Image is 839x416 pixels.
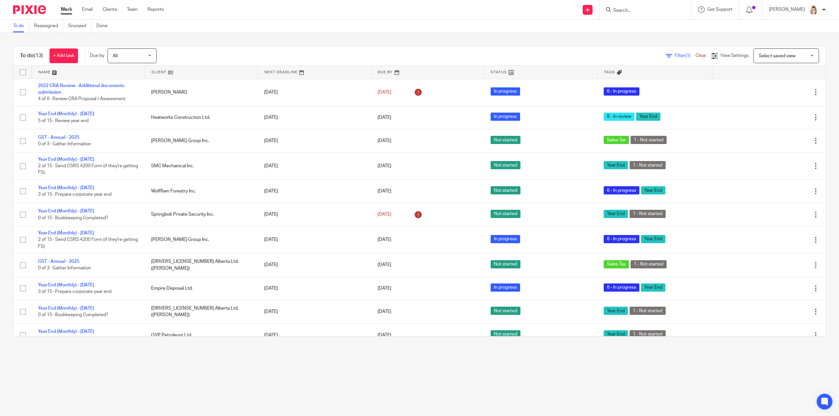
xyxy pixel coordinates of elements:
span: 0 of 15 · Bookkeeping Completed? [38,336,108,341]
span: [DATE] [378,90,391,95]
span: 6 - In progress [604,235,639,243]
span: 0 of 3 · Gather Information [38,266,91,271]
span: 0 of 3 · Gather Information [38,142,91,146]
span: Filter [675,53,695,58]
span: 1 - Not started [630,210,666,218]
span: In progress [491,283,520,292]
p: Due by [90,52,104,59]
span: 1 - Not started [631,136,667,144]
span: Get Support [707,7,732,12]
td: OVP Petroleum Ltd. [145,323,258,347]
span: Sales Tax [604,260,629,268]
td: [PERSON_NAME] Group Inc. [145,226,258,253]
span: Year End [636,113,660,121]
h1: To do [20,52,43,59]
span: Year End [641,283,665,292]
span: (13) [34,53,43,58]
span: All [113,54,118,58]
a: GST - Annual - 2025 [38,135,79,140]
td: [DATE] [258,129,371,153]
td: SMC Mechanical Inc. [145,153,258,179]
span: Sales Tax [604,136,629,144]
a: Year End (Monthly) - [DATE] [38,209,94,213]
td: [DATE] [258,79,371,106]
td: Heatworks Construction Ltd. [145,106,258,129]
a: Clear [695,53,706,58]
td: [DATE] [258,277,371,300]
span: Not started [491,307,520,315]
span: 3 of 15 · Prepare corporate year end [38,192,111,197]
span: Year End [641,186,665,194]
span: 0 of 15 · Bookkeeping Completed? [38,216,108,220]
span: 2 of 15 · Send CSRS 4200 Form (if they're getting FS) [38,164,138,175]
span: Not started [491,210,520,218]
td: [DATE] [258,300,371,323]
td: [DATE] [258,153,371,179]
span: 0 of 15 · Bookkeeping Completed? [38,313,108,317]
td: Springbok Private Security Inc. [145,203,258,226]
a: Snoozed [68,20,91,32]
span: 6 - In progress [604,87,639,96]
a: 2022 CRA Review - Additional documents submission [38,83,124,95]
p: [PERSON_NAME] [769,6,805,13]
a: Year End (Monthly) - [DATE] [38,283,94,287]
span: 2 of 15 · Send CSRS 4200 Form (if they're getting FS) [38,237,138,249]
span: (1) [685,53,691,58]
span: In progress [491,235,520,243]
span: 4 of 6 · Review CRA Proposal / Assessment [38,97,126,101]
td: [DATE] [258,226,371,253]
span: 1 - Not started [630,161,666,169]
span: Tags [604,70,615,74]
span: [DATE] [378,262,391,267]
span: [DATE] [378,286,391,291]
span: Not started [491,330,520,338]
td: [PERSON_NAME] Group Inc. [145,129,258,153]
span: View Settings [720,53,749,58]
span: 1 - Not started [630,330,666,338]
a: To do [13,20,29,32]
span: In progress [491,87,520,96]
a: Year End (Monthly) - [DATE] [38,157,94,162]
td: [DATE] [258,323,371,347]
span: [DATE] [378,138,391,143]
span: 6 - In progress [604,283,639,292]
span: 5 of 15 · Review year end [38,118,88,123]
td: Empire Disposal Ltd. [145,277,258,300]
a: Done [96,20,112,32]
span: Year End [604,210,628,218]
span: [DATE] [378,189,391,193]
a: Year End (Monthly) - [DATE] [38,329,94,334]
input: Search [613,8,672,14]
span: [DATE] [378,238,391,242]
a: Year End (Monthly) - [DATE] [38,112,94,116]
td: [DATE] [258,253,371,277]
td: [DATE] [258,180,371,203]
td: [DATE] [258,106,371,129]
span: Not started [491,260,520,268]
a: Email [82,6,93,13]
a: Team [127,6,138,13]
td: [DATE] [258,203,371,226]
span: [DATE] [378,309,391,314]
a: Work [61,6,72,13]
span: Not started [491,186,520,194]
span: [DATE] [378,115,391,120]
a: Year End (Monthly) - [DATE] [38,231,94,235]
span: 1 - Not started [631,260,667,268]
span: Year End [604,307,628,315]
a: Reassigned [34,20,63,32]
td: [PERSON_NAME] [145,79,258,106]
img: Pixie [13,5,46,14]
span: In progress [491,113,520,121]
span: Year End [604,330,628,338]
span: Not started [491,136,520,144]
td: WolfRam Forestry Inc. [145,180,258,203]
a: Clients [103,6,117,13]
span: Year End [641,235,665,243]
span: 8 - In review [604,113,634,121]
span: [DATE] [378,212,391,217]
img: Tayler%20Headshot%20Compressed%20Resized%202.jpg [808,5,819,15]
span: 6 - In progress [604,186,639,194]
span: 1 - Not started [630,307,666,315]
a: Year End (Monthly) - [DATE] [38,186,94,190]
